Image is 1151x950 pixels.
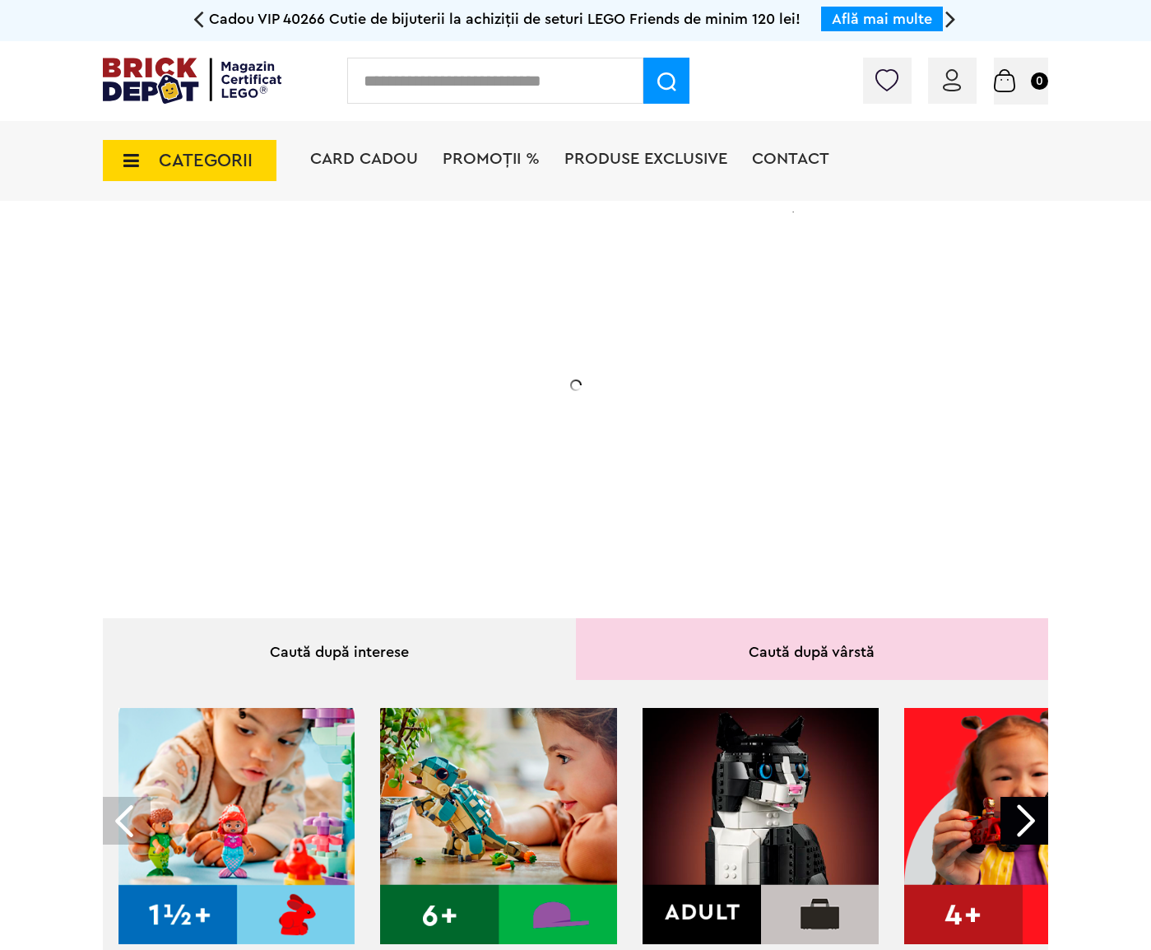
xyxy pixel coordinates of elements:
span: Cadou VIP 40266 Cutie de bijuterii la achiziții de seturi LEGO Friends de minim 120 lei! [209,12,801,26]
a: Card Cadou [310,151,418,167]
img: Adult [643,708,879,944]
div: Caută după vârstă [576,618,1049,680]
span: CATEGORII [159,151,253,170]
img: 1.5+ [118,708,355,944]
a: Produse exclusive [564,151,727,167]
a: PROMOȚII % [443,151,540,167]
small: 0 [1031,72,1048,90]
div: Află detalii [220,473,549,493]
h2: Seria de sărbători: Fantomă luminoasă. Promoția este valabilă în perioada [DATE] - [DATE]. [220,366,549,435]
img: 6+ [380,708,616,944]
img: 4+ [904,708,1140,944]
h1: Cadou VIP 40772 [220,291,549,350]
a: Contact [752,151,829,167]
div: Caută după interese [103,618,576,680]
a: Află mai multe [832,12,932,26]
